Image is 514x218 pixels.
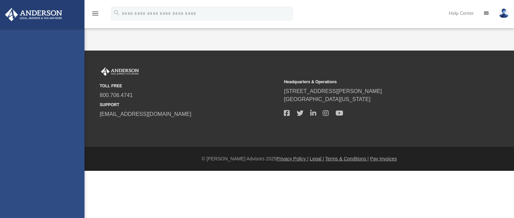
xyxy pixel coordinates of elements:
a: Pay Invoices [370,156,397,161]
small: Headquarters & Operations [284,79,463,85]
small: SUPPORT [100,102,279,108]
a: Legal | [310,156,324,161]
div: © [PERSON_NAME] Advisors 2025 [84,155,514,162]
a: Privacy Policy | [276,156,309,161]
i: menu [91,9,99,18]
img: Anderson Advisors Platinum Portal [3,8,64,21]
a: 800.706.4741 [100,92,133,98]
img: User Pic [499,8,509,18]
img: Anderson Advisors Platinum Portal [100,67,140,76]
a: Terms & Conditions | [325,156,369,161]
small: TOLL FREE [100,83,279,89]
a: [STREET_ADDRESS][PERSON_NAME] [284,88,382,94]
a: [EMAIL_ADDRESS][DOMAIN_NAME] [100,111,191,117]
i: search [113,9,120,17]
a: menu [91,13,99,18]
a: [GEOGRAPHIC_DATA][US_STATE] [284,96,370,102]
